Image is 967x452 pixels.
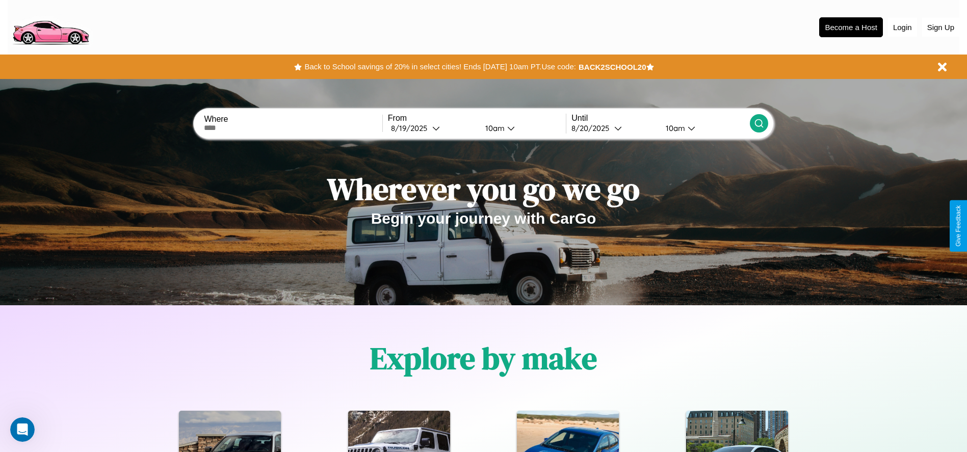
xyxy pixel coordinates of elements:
[204,115,382,124] label: Where
[819,17,883,37] button: Become a Host
[579,63,646,71] b: BACK2SCHOOL20
[955,205,962,247] div: Give Feedback
[658,123,750,134] button: 10am
[10,417,35,442] iframe: Intercom live chat
[661,123,688,133] div: 10am
[571,123,614,133] div: 8 / 20 / 2025
[571,114,749,123] label: Until
[370,337,597,379] h1: Explore by make
[477,123,566,134] button: 10am
[888,18,917,37] button: Login
[302,60,578,74] button: Back to School savings of 20% in select cities! Ends [DATE] 10am PT.Use code:
[388,123,477,134] button: 8/19/2025
[391,123,432,133] div: 8 / 19 / 2025
[480,123,507,133] div: 10am
[8,5,93,47] img: logo
[388,114,566,123] label: From
[922,18,959,37] button: Sign Up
